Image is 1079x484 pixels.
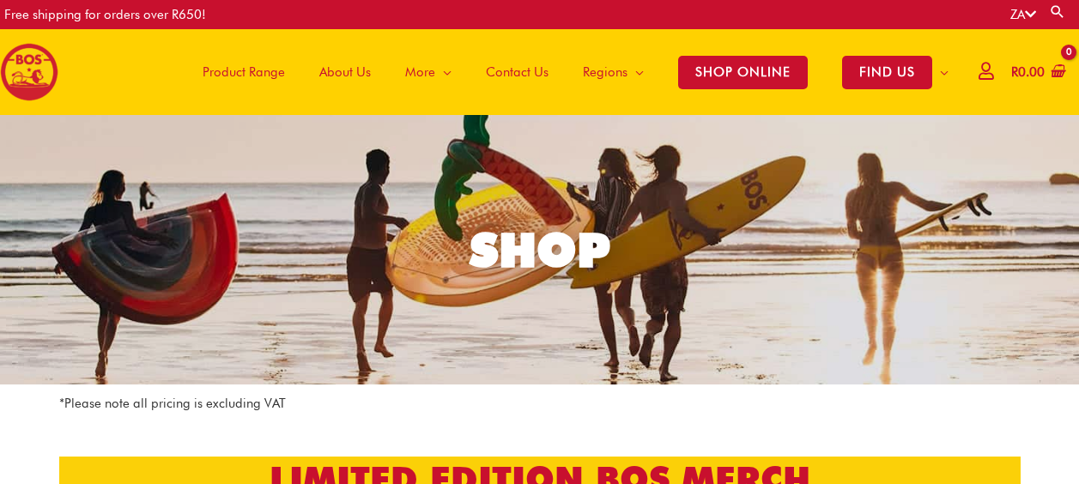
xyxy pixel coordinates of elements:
[59,393,1021,414] p: *Please note all pricing is excluding VAT
[1011,64,1018,80] span: R
[486,46,549,98] span: Contact Us
[470,227,610,274] div: SHOP
[678,56,808,89] span: SHOP ONLINE
[1011,64,1045,80] bdi: 0.00
[185,29,302,115] a: Product Range
[203,46,285,98] span: Product Range
[1049,3,1066,20] a: Search button
[405,46,435,98] span: More
[173,29,966,115] nav: Site Navigation
[583,46,627,98] span: Regions
[1008,53,1066,92] a: View Shopping Cart, empty
[1010,7,1036,22] a: ZA
[388,29,469,115] a: More
[566,29,661,115] a: Regions
[842,56,932,89] span: FIND US
[319,46,371,98] span: About Us
[469,29,566,115] a: Contact Us
[661,29,825,115] a: SHOP ONLINE
[302,29,388,115] a: About Us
